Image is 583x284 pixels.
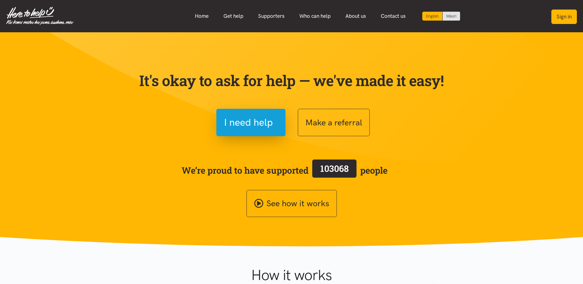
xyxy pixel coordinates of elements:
a: Switch to Te Reo Māori [443,12,460,21]
a: Who can help [292,10,338,23]
span: 103068 [320,163,349,174]
a: Get help [216,10,251,23]
a: Home [187,10,216,23]
a: 103068 [309,158,360,182]
a: About us [338,10,373,23]
img: Home [6,7,73,25]
div: Current language [422,12,443,21]
h1: How it works [191,266,392,284]
a: Supporters [251,10,292,23]
button: Make a referral [298,109,370,136]
span: We’re proud to have supported people [182,158,388,182]
div: Language toggle [422,12,460,21]
a: Contact us [373,10,413,23]
a: See how it works [246,190,337,217]
button: I need help [216,109,286,136]
p: It's okay to ask for help — we've made it easy! [138,72,445,89]
span: I need help [224,115,273,130]
button: Sign in [551,10,577,24]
